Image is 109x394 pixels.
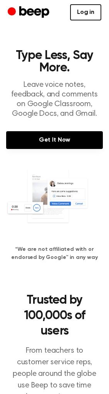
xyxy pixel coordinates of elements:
h4: *We are not affiliated with or endorsed by Google™ in any way [6,245,103,262]
h1: Type Less, Say More. [6,49,103,74]
a: Log in [70,4,101,20]
img: Voice Comments on Docs and Recording Widget [6,169,103,233]
a: Get It Now [6,131,103,149]
p: Leave voice notes, feedback, and comments on Google Classroom, Google Docs, and Gmail. [6,80,103,119]
a: Beep [8,5,51,20]
h2: Trusted by 100,000s of users [12,293,97,339]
